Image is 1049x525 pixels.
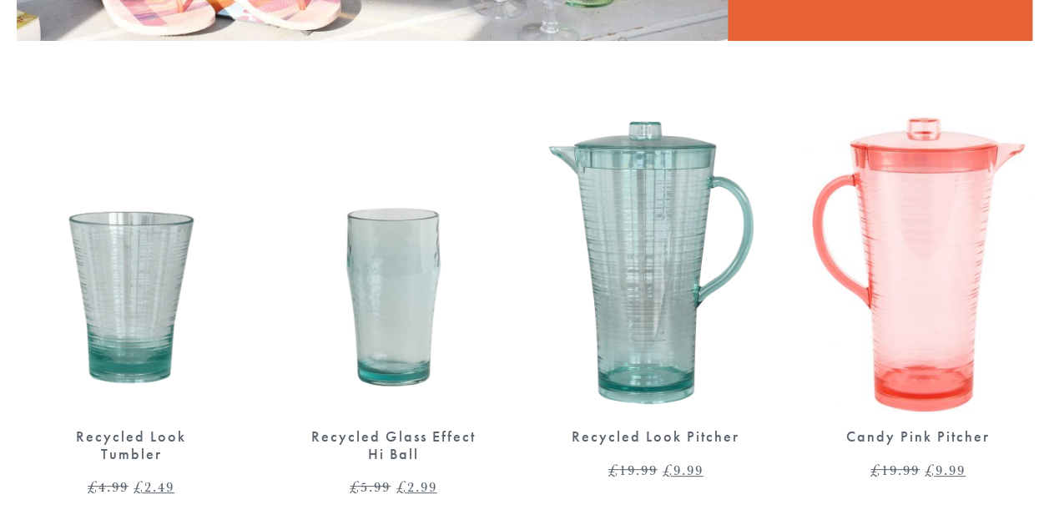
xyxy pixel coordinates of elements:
[804,116,1032,411] img: Candy Pink 2L Pitcher
[350,477,391,497] bdi: 5.99
[925,460,936,480] span: £
[804,116,1032,477] a: Candy Pink 2L Pitcher Candy Pink Pitcher
[350,477,361,497] span: £
[88,477,129,497] bdi: 4.99
[134,477,144,497] span: £
[870,460,920,480] bdi: 19.99
[608,460,619,480] span: £
[396,477,406,497] span: £
[279,116,507,495] a: Recycled Glass Effect Hi Ball Recycled Glass Effect Hi Ball
[608,460,658,480] bdi: 19.99
[308,428,478,462] div: Recycled Glass Effect Hi Ball
[925,460,966,480] bdi: 9.99
[396,477,436,497] bdi: 2.99
[663,460,704,480] bdi: 9.99
[134,477,174,497] bdi: 2.49
[870,460,881,480] span: £
[88,477,98,497] span: £
[833,428,1003,446] div: Candy Pink Pitcher
[46,428,216,462] div: Recycled Look Tumbler
[542,116,770,477] a: Recycled Look pitcher Recycled Look Pitcher
[17,116,245,495] a: Recycled Look Tumbler
[279,116,507,411] img: Recycled Glass Effect Hi Ball
[542,116,770,411] img: Recycled Look pitcher
[571,428,741,446] div: Recycled Look Pitcher
[663,460,673,480] span: £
